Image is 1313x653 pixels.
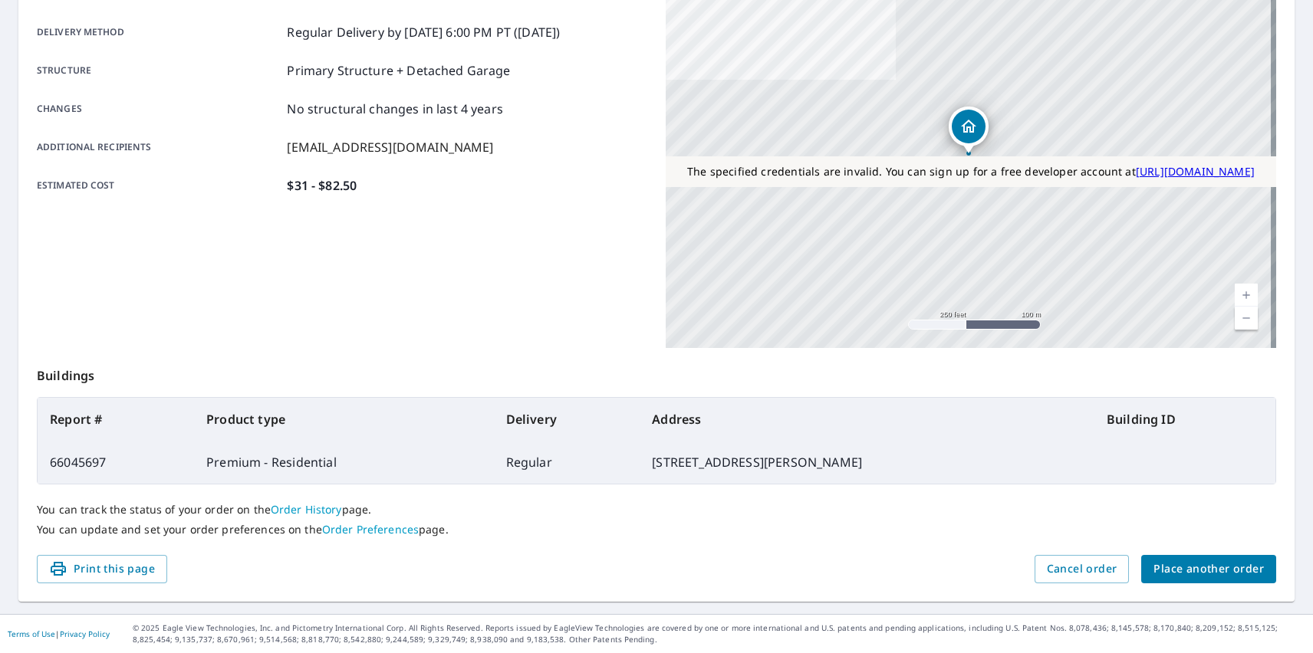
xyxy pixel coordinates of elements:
[949,107,989,154] div: Dropped pin, building 1, Residential property, 1111 E Cesar Chavez St Austin, TX 78702
[666,156,1276,187] div: The specified credentials are invalid. You can sign up for a free developer account at
[37,555,167,583] button: Print this page
[640,441,1094,484] td: [STREET_ADDRESS][PERSON_NAME]
[1035,555,1130,583] button: Cancel order
[37,503,1276,517] p: You can track the status of your order on the page.
[37,138,281,156] p: Additional recipients
[287,176,357,195] p: $31 - $82.50
[287,23,560,41] p: Regular Delivery by [DATE] 6:00 PM PT ([DATE])
[1153,559,1264,579] span: Place another order
[666,156,1276,187] div: The specified credentials are invalid. You can sign up for a free developer account at http://www...
[60,628,110,639] a: Privacy Policy
[271,502,342,517] a: Order History
[8,628,55,639] a: Terms of Use
[37,61,281,80] p: Structure
[1136,164,1255,179] a: [URL][DOMAIN_NAME]
[38,441,194,484] td: 66045697
[133,622,1305,645] p: © 2025 Eagle View Technologies, Inc. and Pictometry International Corp. All Rights Reserved. Repo...
[322,522,419,537] a: Order Preferences
[37,348,1276,397] p: Buildings
[37,523,1276,537] p: You can update and set your order preferences on the page.
[37,176,281,195] p: Estimated cost
[1235,307,1258,330] a: Current Level 17, Zoom Out
[37,100,281,118] p: Changes
[1141,555,1276,583] button: Place another order
[1094,398,1275,441] th: Building ID
[8,629,110,638] p: |
[287,100,503,118] p: No structural changes in last 4 years
[1235,284,1258,307] a: Current Level 17, Zoom In
[194,441,494,484] td: Premium - Residential
[49,559,155,579] span: Print this page
[494,398,640,441] th: Delivery
[37,23,281,41] p: Delivery method
[640,398,1094,441] th: Address
[194,398,494,441] th: Product type
[494,441,640,484] td: Regular
[38,398,194,441] th: Report #
[287,61,510,80] p: Primary Structure + Detached Garage
[1047,559,1117,579] span: Cancel order
[287,138,493,156] p: [EMAIL_ADDRESS][DOMAIN_NAME]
